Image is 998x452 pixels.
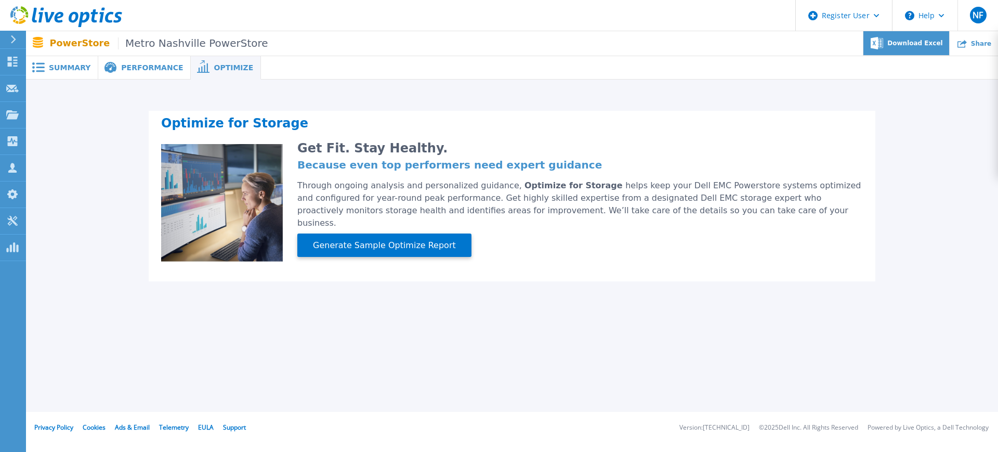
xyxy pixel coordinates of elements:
span: Optimize for Storage [524,180,625,190]
span: Metro Nashville PowerStore [118,37,268,49]
img: Optimize Promo [161,144,283,263]
li: Powered by Live Optics, a Dell Technology [868,424,989,431]
span: Download Excel [887,40,942,46]
p: PowerStore [50,37,268,49]
button: Generate Sample Optimize Report [297,234,471,257]
a: Support [223,423,246,432]
span: Generate Sample Optimize Report [309,239,460,252]
span: NF [973,11,983,19]
li: © 2025 Dell Inc. All Rights Reserved [759,424,858,431]
a: Ads & Email [115,423,150,432]
span: Share [971,41,991,47]
span: Optimize [214,64,253,71]
li: Version: [TECHNICAL_ID] [679,424,750,431]
a: Cookies [83,423,106,432]
a: Privacy Policy [34,423,73,432]
a: Telemetry [159,423,189,432]
span: Summary [49,64,90,71]
h2: Optimize for Storage [161,119,863,132]
h4: Because even top performers need expert guidance [297,161,863,169]
h2: Get Fit. Stay Healthy. [297,144,863,152]
span: Performance [121,64,183,71]
a: EULA [198,423,214,432]
div: Through ongoing analysis and personalized guidance, helps keep your Dell EMC Powerstore systems o... [297,179,863,229]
